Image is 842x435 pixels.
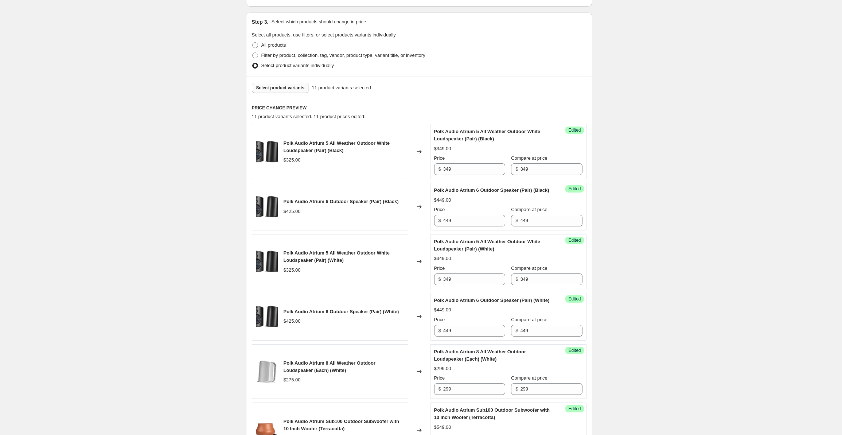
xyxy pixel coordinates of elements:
span: Edited [568,237,581,243]
span: Edited [568,347,581,353]
button: Select product variants [252,83,309,93]
span: Polk Audio Atrium 6 Outdoor Speaker (Pair) (White) [284,309,399,314]
img: x107ATR6B-f_80x.jpg [256,196,278,218]
span: Edited [568,127,581,133]
span: $ [515,166,518,172]
img: x107ATR6B-f_80x.jpg [256,306,278,327]
div: $325.00 [284,156,301,164]
span: Polk Audio Atrium 5 All Weather Outdoor White Loudspeaker (Pair) (Black) [284,140,390,153]
span: Polk Audio Atrium Sub100 Outdoor Subwoofer with 10 Inch Woofer (Terracotta) [434,407,550,420]
img: x107ATR5B-f_80x.jpg [256,141,278,163]
span: Polk Audio Atrium 8 All Weather Outdoor Loudspeaker (Each) (White) [434,349,526,362]
span: $ [438,328,441,333]
span: $ [515,328,518,333]
span: All products [261,42,286,48]
h2: Step 3. [252,18,269,26]
span: $ [438,166,441,172]
span: Select product variants [256,85,305,91]
div: $549.00 [434,424,451,431]
div: $349.00 [434,145,451,152]
span: Price [434,265,445,271]
img: g107ATR8SDW-o_other_80x.jpg [256,361,278,382]
span: Compare at price [511,207,547,212]
span: $ [438,218,441,223]
div: $449.00 [434,197,451,204]
span: Select all products, use filters, or select products variants individually [252,32,396,38]
img: x107ATR5B-f_80x.jpg [256,250,278,272]
span: Price [434,317,445,322]
span: Polk Audio Atrium 6 Outdoor Speaker (Pair) (Black) [434,187,549,193]
div: $425.00 [284,208,301,215]
span: Edited [568,406,581,412]
span: Compare at price [511,375,547,381]
div: $275.00 [284,376,301,384]
div: $299.00 [434,365,451,372]
span: $ [515,218,518,223]
span: Filter by product, collection, tag, vendor, product type, variant title, or inventory [261,53,425,58]
span: Price [434,375,445,381]
div: $325.00 [284,267,301,274]
span: 11 product variants selected. 11 product prices edited: [252,114,366,119]
span: Select product variants individually [261,63,334,68]
div: $449.00 [434,306,451,314]
p: Select which products should change in price [271,18,366,26]
span: Polk Audio Atrium 6 Outdoor Speaker (Pair) (Black) [284,199,399,204]
span: $ [438,276,441,282]
span: Edited [568,296,581,302]
span: Polk Audio Atrium 8 All Weather Outdoor Loudspeaker (Each) (White) [284,360,376,373]
span: $ [515,386,518,392]
span: Compare at price [511,317,547,322]
span: 11 product variants selected [312,84,371,92]
span: Polk Audio Atrium 5 All Weather Outdoor White Loudspeaker (Pair) (Black) [434,129,541,141]
div: $425.00 [284,318,301,325]
span: Polk Audio Atrium 5 All Weather Outdoor White Loudspeaker (Pair) (White) [284,250,390,263]
div: $349.00 [434,255,451,262]
span: Compare at price [511,265,547,271]
span: $ [438,386,441,392]
span: Polk Audio Atrium Sub100 Outdoor Subwoofer with 10 Inch Woofer (Terracotta) [284,419,399,431]
span: Price [434,155,445,161]
span: Polk Audio Atrium 5 All Weather Outdoor White Loudspeaker (Pair) (White) [434,239,541,252]
span: Compare at price [511,155,547,161]
h6: PRICE CHANGE PREVIEW [252,105,586,111]
span: Edited [568,186,581,192]
span: $ [515,276,518,282]
span: Price [434,207,445,212]
span: Polk Audio Atrium 6 Outdoor Speaker (Pair) (White) [434,298,550,303]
